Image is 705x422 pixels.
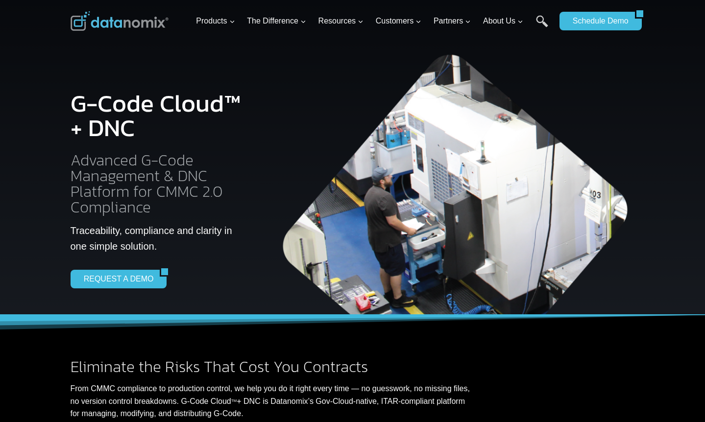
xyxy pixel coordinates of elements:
p: Traceability, compliance and clarity in one simple solution. [71,223,245,254]
span: About Us [483,15,523,27]
span: The Difference [247,15,306,27]
a: REQUEST A DEMO [71,270,160,288]
h1: G-Code Cloud™ + DNC [71,91,245,140]
h2: Eliminate the Risks That Cost You Contracts [71,359,470,375]
p: From CMMC compliance to production control, we help you do it right every time — no guesswork, no... [71,382,470,420]
span: Customers [376,15,421,27]
a: Schedule Demo [559,12,635,30]
nav: Primary Navigation [192,5,555,37]
img: Datanomix [71,11,169,31]
a: Search [536,15,548,37]
h2: Advanced G-Code Management & DNC Platform for CMMC 2.0 Compliance [71,152,245,215]
span: Partners [434,15,471,27]
span: Products [196,15,235,27]
span: Resources [318,15,364,27]
sup: TM [231,399,237,403]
